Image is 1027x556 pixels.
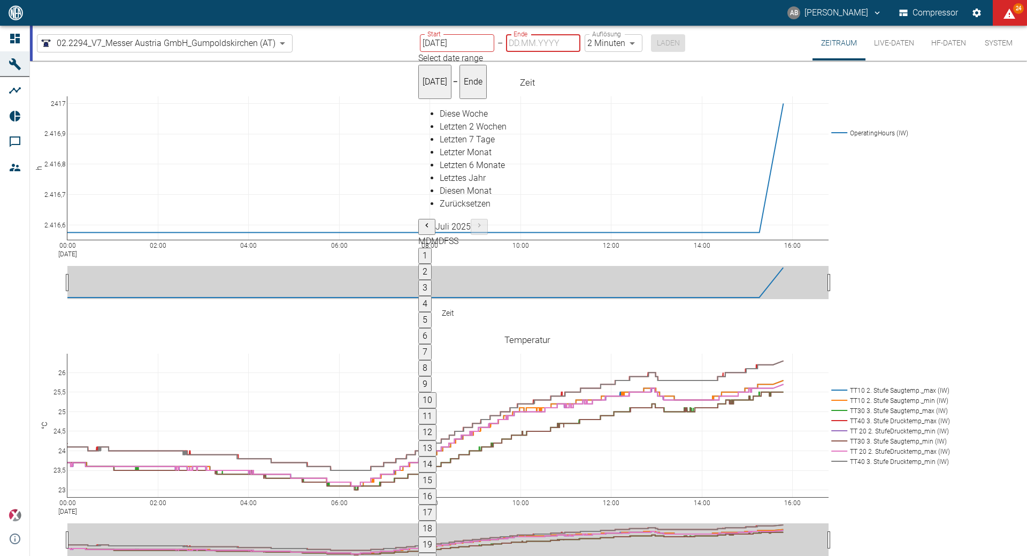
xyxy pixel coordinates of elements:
[897,3,961,22] button: Compressor
[440,172,825,185] div: Letztes Jahr
[440,108,825,120] div: Diese Woche
[454,236,458,246] span: Sonntag
[440,185,825,197] div: Diesen Monat
[431,236,439,246] span: Mittwoch
[440,147,492,157] span: Letzter Monat
[7,5,24,20] img: logo
[30,63,39,73] span: Hohe Auflösung
[585,34,642,52] div: 2 Minuten
[440,134,495,144] span: Letzten 7 Tage
[418,53,483,63] span: Select date range
[440,146,825,159] div: Letzter Monat
[418,264,432,280] button: 2
[418,360,432,376] button: 8
[418,296,432,312] button: 4
[426,236,431,246] span: Dienstag
[418,280,432,296] button: 3
[418,537,436,553] button: 19
[513,29,527,39] label: Ende
[418,521,436,537] button: 18
[418,489,436,505] button: 16
[440,159,825,172] div: Letzten 6 Monate
[39,322,47,331] button: Kommentar hinzufügen
[967,3,986,22] button: Einstellungen
[440,160,505,170] span: Letzten 6 Monate
[464,77,482,87] span: Ende
[975,26,1023,60] button: System
[418,219,435,235] button: Previous month
[444,236,449,246] span: Freitag
[471,219,488,235] button: Next month
[440,121,507,132] span: Letzten 2 Wochen
[418,473,436,489] button: 15
[30,321,39,331] span: Hohe Auflösung
[418,328,432,344] button: 6
[813,26,865,60] button: Zeitraum
[418,312,432,328] button: 5
[418,440,436,456] button: 13
[440,199,490,209] span: Zurücksetzen
[923,26,975,60] button: HF-Daten
[865,26,923,60] button: Live-Daten
[1013,3,1024,14] span: 24
[418,65,451,99] button: [DATE]
[418,344,432,360] button: 7
[57,37,275,49] span: 02.2294_V7_Messer Austria GmbH_Gumpoldskirchen (AT)
[592,29,621,39] label: Auflösung
[451,77,459,87] h5: –
[9,509,21,522] img: Xplore Logo
[418,392,436,408] button: 10
[47,65,56,73] button: Daten filtern
[440,197,825,210] div: Zurücksetzen
[459,65,487,99] button: Ende
[418,408,436,424] button: 11
[435,222,471,232] span: Juli 2025
[506,34,580,52] input: DD.MM.YYYY
[786,3,884,22] button: andreas.brandstetter@messergroup.com
[418,236,426,246] span: Montag
[440,186,492,196] span: Diesen Monat
[39,65,47,73] button: Kommentar hinzufügen
[418,456,436,473] button: 14
[440,173,486,183] span: Letztes Jahr
[440,120,825,133] div: Letzten 2 Wochen
[418,376,432,392] button: 9
[47,322,56,331] button: Daten filtern
[449,236,454,246] span: Samstag
[427,29,441,39] label: Start
[418,248,432,264] button: 1
[40,37,275,50] a: 02.2294_V7_Messer Austria GmbH_Gumpoldskirchen (AT)
[420,34,494,52] input: DD.MM.YYYY
[418,505,436,521] button: 17
[418,424,436,440] button: 12
[423,77,447,87] span: [DATE]
[497,37,503,49] p: –
[787,6,800,19] div: AB
[440,133,825,146] div: Letzten 7 Tage
[439,236,444,246] span: Donnerstag
[440,109,488,119] span: Diese Woche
